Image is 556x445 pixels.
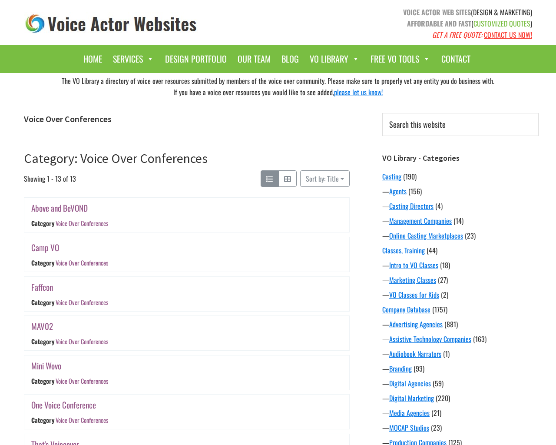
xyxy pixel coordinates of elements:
[31,320,53,332] a: MAV02
[31,219,54,228] div: Category
[17,73,539,100] div: The VO Library a directory of voice over resources submitted by members of the voice over communi...
[382,153,539,163] h3: VO Library - Categories
[382,201,539,211] div: —
[382,319,539,329] div: —
[441,289,448,300] span: (2)
[31,359,61,372] a: Mini Wovo
[389,230,463,241] a: Online Casting Marketplaces
[277,49,303,69] a: Blog
[389,378,431,389] a: Digital Agencies
[453,216,463,226] span: (14)
[382,260,539,270] div: —
[24,150,208,166] a: Category: Voice Over Conferences
[389,260,438,270] a: Intro to VO Classes
[437,49,475,69] a: Contact
[427,245,437,256] span: (44)
[465,230,476,241] span: (23)
[431,408,441,418] span: (21)
[382,113,539,136] input: Search this website
[161,49,231,69] a: Design Portfolio
[382,378,539,389] div: —
[389,349,441,359] a: Audiobook Narrators
[473,334,486,344] span: (163)
[382,275,539,285] div: —
[382,349,539,359] div: —
[389,393,434,403] a: Digital Marketing
[484,30,532,40] a: CONTACT US NOW!
[334,87,383,97] a: please let us know!
[414,363,424,374] span: (93)
[389,289,439,300] a: VO Classes for Kids
[436,393,450,403] span: (220)
[382,216,539,226] div: —
[24,170,76,187] span: Showing 1 - 13 of 13
[444,319,458,329] span: (881)
[382,393,539,403] div: —
[389,422,429,433] a: MOCAP Studios
[31,298,54,307] div: Category
[285,7,532,40] p: (DESIGN & MARKETING) ( )
[408,186,422,196] span: (156)
[300,170,350,187] button: Sort by: Title
[56,376,108,385] a: Voice Over Conferences
[433,378,443,389] span: (59)
[407,18,471,29] strong: AFFORDABLE AND FAST
[389,201,434,211] a: Casting Directors
[31,399,96,411] a: One Voice Conference
[382,245,425,256] a: Classes, Training
[389,216,452,226] a: Management Companies
[435,201,443,211] span: (4)
[431,422,442,433] span: (23)
[443,349,450,359] span: (1)
[473,18,530,29] span: CUSTOMIZED QUOTES
[382,289,539,300] div: —
[389,275,436,285] a: Marketing Classes
[382,422,539,433] div: —
[233,49,275,69] a: Our Team
[389,186,407,196] a: Agents
[24,114,350,124] h1: Voice Over Conferences
[56,337,108,346] a: Voice Over Conferences
[31,258,54,267] div: Category
[382,363,539,374] div: —
[31,416,54,425] div: Category
[31,281,53,293] a: Faffcon
[438,275,448,285] span: (27)
[403,7,471,17] strong: VOICE ACTOR WEB SITES
[56,416,108,425] a: Voice Over Conferences
[389,408,430,418] a: Media Agencies
[366,49,435,69] a: Free VO Tools
[382,171,401,182] a: Casting
[31,337,54,346] div: Category
[305,49,364,69] a: VO Library
[389,319,443,329] a: Advertising Agencies
[109,49,159,69] a: Services
[440,260,450,270] span: (18)
[31,376,54,385] div: Category
[382,230,539,241] div: —
[382,334,539,344] div: —
[56,258,108,267] a: Voice Over Conferences
[382,408,539,418] div: —
[432,30,482,40] em: GET A FREE QUOTE:
[31,241,59,254] a: Camp VO
[432,304,447,315] span: (1757)
[56,298,108,307] a: Voice Over Conferences
[56,219,108,228] a: Voice Over Conferences
[24,12,199,35] img: voice_actor_websites_logo
[389,363,412,374] a: Branding
[31,202,88,214] a: Above and BeVOND
[382,186,539,196] div: —
[79,49,106,69] a: Home
[382,304,430,315] a: Company Database
[403,171,417,182] span: (190)
[389,334,471,344] a: Assistive Technology Companies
